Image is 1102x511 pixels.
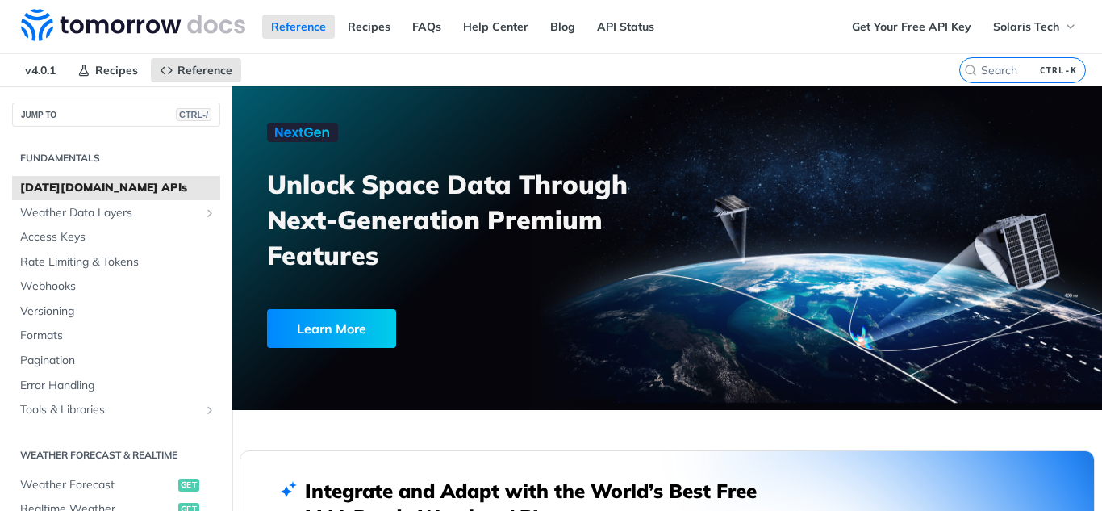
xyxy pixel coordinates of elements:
[1036,62,1081,78] kbd: CTRL-K
[12,250,220,274] a: Rate Limiting & Tokens
[262,15,335,39] a: Reference
[12,473,220,497] a: Weather Forecastget
[203,404,216,417] button: Show subpages for Tools & Libraries
[178,479,199,492] span: get
[20,378,216,394] span: Error Handling
[984,15,1086,39] button: Solaris Tech
[993,19,1059,34] span: Solaris Tech
[12,274,220,299] a: Webhooks
[176,108,211,121] span: CTRL-/
[21,9,245,41] img: Tomorrow.io Weather API Docs
[69,58,147,82] a: Recipes
[267,309,601,348] a: Learn More
[12,324,220,348] a: Formats
[20,229,216,245] span: Access Keys
[403,15,450,39] a: FAQs
[20,304,216,320] span: Versioning
[541,15,584,39] a: Blog
[843,15,980,39] a: Get Your Free API Key
[20,477,174,493] span: Weather Forecast
[20,254,216,270] span: Rate Limiting & Tokens
[964,64,977,77] svg: Search
[12,349,220,373] a: Pagination
[12,398,220,422] a: Tools & LibrariesShow subpages for Tools & Libraries
[151,58,241,82] a: Reference
[12,176,220,200] a: [DATE][DOMAIN_NAME] APIs
[203,207,216,220] button: Show subpages for Weather Data Layers
[339,15,399,39] a: Recipes
[12,103,220,127] button: JUMP TOCTRL-/
[267,123,338,142] img: NextGen
[95,63,138,77] span: Recipes
[267,166,685,273] h3: Unlock Space Data Through Next-Generation Premium Features
[12,374,220,398] a: Error Handling
[16,58,65,82] span: v4.0.1
[12,151,220,165] h2: Fundamentals
[177,63,232,77] span: Reference
[588,15,663,39] a: API Status
[267,309,396,348] div: Learn More
[20,328,216,344] span: Formats
[20,205,199,221] span: Weather Data Layers
[12,299,220,324] a: Versioning
[20,180,216,196] span: [DATE][DOMAIN_NAME] APIs
[12,201,220,225] a: Weather Data LayersShow subpages for Weather Data Layers
[20,279,216,295] span: Webhooks
[454,15,537,39] a: Help Center
[20,402,199,418] span: Tools & Libraries
[20,353,216,369] span: Pagination
[12,448,220,463] h2: Weather Forecast & realtime
[12,225,220,249] a: Access Keys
